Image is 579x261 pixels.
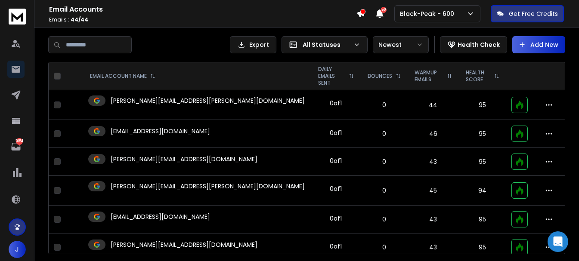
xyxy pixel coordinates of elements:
p: 0 [366,215,403,224]
td: 95 [459,148,506,176]
td: 45 [408,176,459,206]
div: Open Intercom Messenger [548,231,568,252]
div: 0 of 1 [330,99,342,107]
div: 0 of 1 [330,242,342,251]
p: [PERSON_NAME][EMAIL_ADDRESS][PERSON_NAME][DOMAIN_NAME] [111,96,305,105]
p: [PERSON_NAME][EMAIL_ADDRESS][PERSON_NAME][DOMAIN_NAME] [111,182,305,190]
p: [EMAIL_ADDRESS][DOMAIN_NAME] [111,212,210,221]
div: 0 of 1 [330,214,342,223]
p: [PERSON_NAME][EMAIL_ADDRESS][DOMAIN_NAME] [111,155,257,163]
p: [EMAIL_ADDRESS][DOMAIN_NAME] [111,127,210,135]
td: 95 [459,120,506,148]
p: 0 [366,186,403,195]
td: 94 [459,176,506,206]
div: 0 of 1 [330,157,342,165]
td: 43 [408,206,459,233]
p: 0 [366,157,403,166]
a: 2054 [7,138,25,155]
p: 0 [366,243,403,252]
p: [PERSON_NAME][EMAIL_ADDRESS][DOMAIN_NAME] [111,240,257,249]
td: 44 [408,90,459,120]
div: 0 of 1 [330,184,342,193]
td: 46 [408,120,459,148]
div: 0 of 1 [330,129,342,137]
p: 0 [366,129,403,138]
p: 2054 [16,138,23,145]
p: 0 [366,101,403,109]
td: 43 [408,148,459,176]
button: J [9,241,26,258]
td: 95 [459,206,506,233]
td: 95 [459,90,506,120]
